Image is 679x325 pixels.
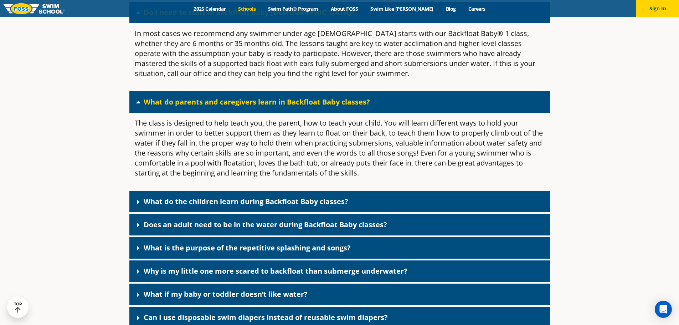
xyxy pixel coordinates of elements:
[129,284,550,305] div: What if my baby or toddler doesn’t like water?
[144,243,351,253] a: What is the purpose of the repetitive splashing and songs?
[129,191,550,212] div: What do the children learn during Backfloat Baby classes?
[144,289,308,299] a: What if my baby or toddler doesn’t like water?
[462,5,492,12] a: Careers
[144,197,348,206] a: What do the children learn during Backfloat Baby classes?
[144,313,388,322] a: Can I use disposable swim diapers instead of reusable swim diapers?
[129,237,550,259] div: What is the purpose of the repetitive splashing and songs?
[14,302,22,313] div: TOP
[324,5,364,12] a: About FOSS
[364,5,440,12] a: Swim Like [PERSON_NAME]
[129,113,550,189] div: What do parents and caregivers learn in Backfloat Baby classes?
[187,5,232,12] a: 2025 Calendar
[144,266,407,276] a: Why is my little one more scared to backfloat than submerge underwater?
[129,260,550,282] div: Why is my little one more scared to backfloat than submerge underwater?
[4,3,65,14] img: FOSS Swim School Logo
[129,91,550,113] div: What do parents and caregivers learn in Backfloat Baby classes?
[144,220,387,229] a: Does an adult need to be in the water during Backfloat Baby classes?
[129,214,550,235] div: Does an adult need to be in the water during Backfloat Baby classes?
[129,23,550,90] div: Do I need to start in Backfloat Baby [DEMOGRAPHIC_DATA]?
[135,118,545,178] p: The class is designed to help teach you, the parent, how to teach your child. You will learn diff...
[655,301,672,318] div: Open Intercom Messenger
[439,5,462,12] a: Blog
[144,97,370,107] a: What do parents and caregivers learn in Backfloat Baby classes?
[262,5,324,12] a: Swim Path® Program
[232,5,262,12] a: Schools
[135,29,545,78] p: In most cases we recommend any swimmer under age [DEMOGRAPHIC_DATA] starts with our Backfloat Bab...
